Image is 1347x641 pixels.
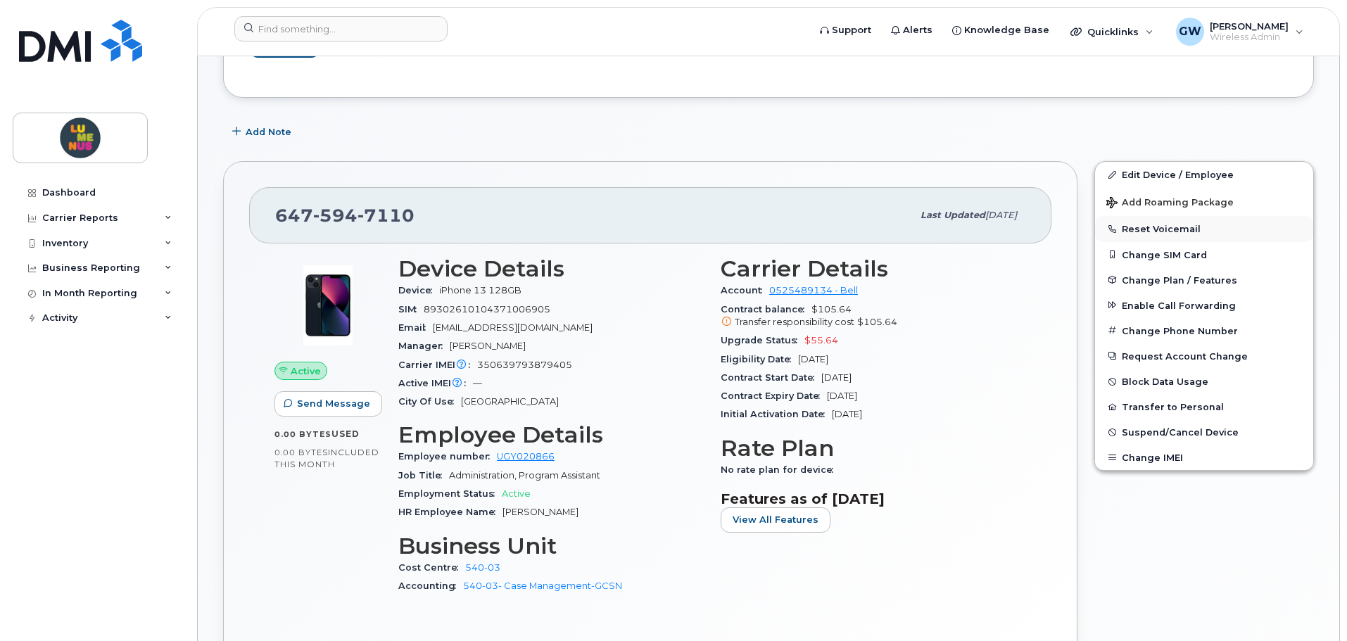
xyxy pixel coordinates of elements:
[1095,216,1313,241] button: Reset Voicemail
[721,391,827,401] span: Contract Expiry Date
[398,562,465,573] span: Cost Centre
[473,378,482,388] span: —
[297,397,370,410] span: Send Message
[832,23,871,37] span: Support
[857,317,897,327] span: $105.64
[398,360,477,370] span: Carrier IMEI
[821,372,852,383] span: [DATE]
[1095,187,1313,216] button: Add Roaming Package
[398,341,450,351] span: Manager
[398,533,704,559] h3: Business Unit
[331,429,360,439] span: used
[1095,394,1313,419] button: Transfer to Personal
[1166,18,1313,46] div: Gilbert Wan
[1122,427,1239,438] span: Suspend/Cancel Device
[286,263,370,348] img: image20231002-3703462-1ig824h.jpeg
[398,451,497,462] span: Employee number
[274,391,382,417] button: Send Message
[721,285,769,296] span: Account
[798,354,828,364] span: [DATE]
[1095,369,1313,394] button: Block Data Usage
[1095,267,1313,293] button: Change Plan / Features
[810,16,881,44] a: Support
[1095,318,1313,343] button: Change Phone Number
[398,488,502,499] span: Employment Status
[274,447,379,470] span: included this month
[832,409,862,419] span: [DATE]
[274,448,328,457] span: 0.00 Bytes
[465,562,500,573] a: 540-03
[1095,343,1313,369] button: Request Account Change
[398,378,473,388] span: Active IMEI
[942,16,1059,44] a: Knowledge Base
[398,322,433,333] span: Email
[234,16,448,42] input: Find something...
[398,580,463,591] span: Accounting
[721,335,804,345] span: Upgrade Status
[721,256,1026,281] h3: Carrier Details
[502,507,578,517] span: [PERSON_NAME]
[424,304,550,315] span: 89302610104371006905
[439,285,521,296] span: iPhone 13 128GB
[964,23,1049,37] span: Knowledge Base
[477,360,572,370] span: 350639793879405
[274,429,331,439] span: 0.00 Bytes
[398,285,439,296] span: Device
[1179,23,1201,40] span: GW
[735,317,854,327] span: Transfer responsibility cost
[246,125,291,139] span: Add Note
[921,210,985,220] span: Last updated
[450,341,526,351] span: [PERSON_NAME]
[769,285,858,296] a: 0525489134 - Bell
[721,372,821,383] span: Contract Start Date
[313,205,358,226] span: 594
[398,256,704,281] h3: Device Details
[497,451,555,462] a: UGY020866
[1095,419,1313,445] button: Suspend/Cancel Device
[721,490,1026,507] h3: Features as of [DATE]
[1095,162,1313,187] a: Edit Device / Employee
[721,304,811,315] span: Contract balance
[358,205,415,226] span: 7110
[1122,300,1236,310] span: Enable Call Forwarding
[398,507,502,517] span: HR Employee Name
[223,119,303,144] button: Add Note
[721,304,1026,329] span: $105.64
[721,354,798,364] span: Eligibility Date
[1061,18,1163,46] div: Quicklinks
[449,470,600,481] span: Administration, Program Assistant
[1106,197,1234,210] span: Add Roaming Package
[881,16,942,44] a: Alerts
[1095,293,1313,318] button: Enable Call Forwarding
[398,422,704,448] h3: Employee Details
[398,304,424,315] span: SIM
[1122,274,1237,285] span: Change Plan / Features
[903,23,932,37] span: Alerts
[1087,26,1139,37] span: Quicklinks
[398,396,461,407] span: City Of Use
[1210,20,1289,32] span: [PERSON_NAME]
[1095,445,1313,470] button: Change IMEI
[721,507,830,533] button: View All Features
[985,210,1017,220] span: [DATE]
[291,364,321,378] span: Active
[398,470,449,481] span: Job Title
[1095,242,1313,267] button: Change SIM Card
[721,436,1026,461] h3: Rate Plan
[275,205,415,226] span: 647
[733,513,818,526] span: View All Features
[721,464,840,475] span: No rate plan for device
[461,396,559,407] span: [GEOGRAPHIC_DATA]
[827,391,857,401] span: [DATE]
[502,488,531,499] span: Active
[721,409,832,419] span: Initial Activation Date
[804,335,838,345] span: $55.64
[433,322,593,333] span: [EMAIL_ADDRESS][DOMAIN_NAME]
[463,580,622,591] a: 540-03- Case Management-GCSN
[1210,32,1289,43] span: Wireless Admin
